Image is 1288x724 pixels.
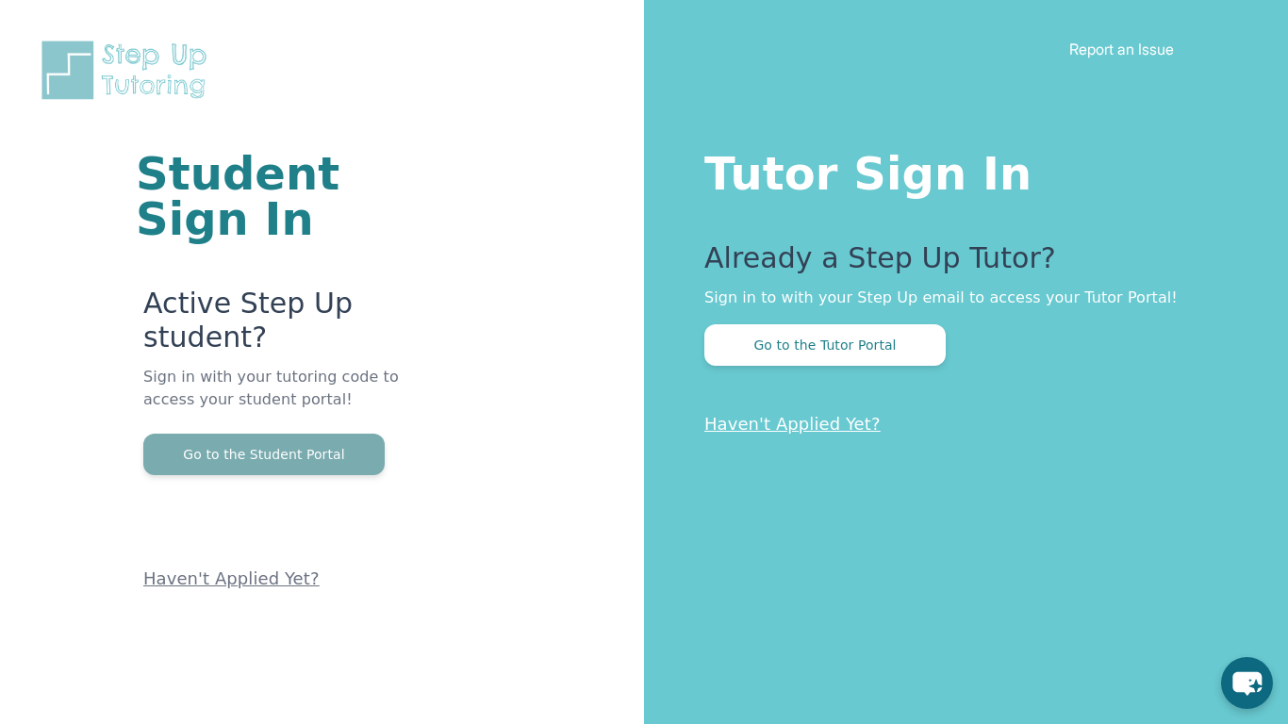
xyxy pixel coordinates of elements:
[1069,40,1174,58] a: Report an Issue
[143,445,385,463] a: Go to the Student Portal
[704,336,946,354] a: Go to the Tutor Portal
[143,434,385,475] button: Go to the Student Portal
[704,143,1213,196] h1: Tutor Sign In
[136,151,418,241] h1: Student Sign In
[704,241,1213,287] p: Already a Step Up Tutor?
[704,287,1213,309] p: Sign in to with your Step Up email to access your Tutor Portal!
[38,38,219,103] img: Step Up Tutoring horizontal logo
[143,568,320,588] a: Haven't Applied Yet?
[704,414,881,434] a: Haven't Applied Yet?
[143,287,418,366] p: Active Step Up student?
[704,324,946,366] button: Go to the Tutor Portal
[143,366,418,434] p: Sign in with your tutoring code to access your student portal!
[1221,657,1273,709] button: chat-button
